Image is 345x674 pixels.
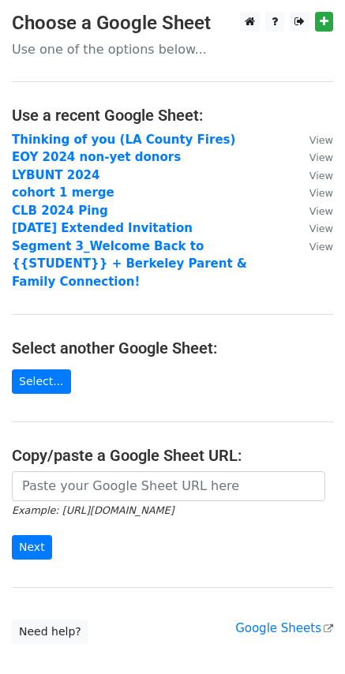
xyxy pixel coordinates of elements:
h4: Copy/paste a Google Sheet URL: [12,446,333,465]
small: Example: [URL][DOMAIN_NAME] [12,504,174,516]
a: View [294,133,333,147]
a: Google Sheets [235,621,333,635]
a: [DATE] Extended Invitation [12,221,193,235]
a: View [294,185,333,200]
input: Next [12,535,52,560]
small: View [309,170,333,182]
a: View [294,221,333,235]
a: View [294,168,333,182]
a: CLB 2024 Ping [12,204,108,218]
p: Use one of the options below... [12,41,333,58]
a: View [294,239,333,253]
a: cohort 1 merge [12,185,114,200]
input: Paste your Google Sheet URL here [12,471,325,501]
h3: Choose a Google Sheet [12,12,333,35]
h4: Use a recent Google Sheet: [12,106,333,125]
a: View [294,204,333,218]
a: LYBUNT 2024 [12,168,99,182]
a: Thinking of you (LA County Fires) [12,133,235,147]
small: View [309,187,333,199]
small: View [309,134,333,146]
h4: Select another Google Sheet: [12,339,333,358]
small: View [309,152,333,163]
small: View [309,205,333,217]
small: View [309,223,333,234]
a: Need help? [12,620,88,644]
a: View [294,150,333,164]
a: Select... [12,369,71,394]
a: EOY 2024 non-yet donors [12,150,181,164]
small: View [309,241,333,253]
a: Segment 3_Welcome Back to {{STUDENT}} + Berkeley Parent & Family Connection! [12,239,247,289]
